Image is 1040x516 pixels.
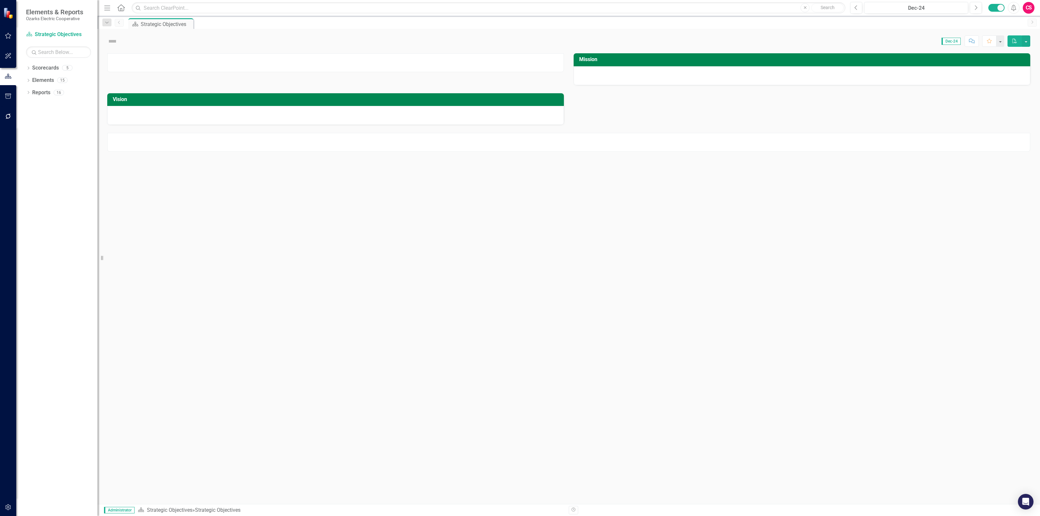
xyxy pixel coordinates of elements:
a: Elements [32,77,54,84]
a: Strategic Objectives [147,507,192,513]
a: Scorecards [32,64,59,72]
span: Dec-24 [942,38,961,45]
input: Search Below... [26,46,91,58]
div: Open Intercom Messenger [1018,494,1033,510]
small: Ozarks Electric Cooperative [26,16,83,21]
div: 15 [57,78,68,83]
div: Dec-24 [866,4,966,12]
span: Search [821,5,835,10]
a: Reports [32,89,50,97]
h3: Vision [113,97,561,102]
button: CS [1023,2,1034,14]
div: 5 [62,65,72,71]
img: ClearPoint Strategy [3,7,15,19]
button: Dec-24 [864,2,968,14]
div: Strategic Objectives [195,507,240,513]
button: Search [811,3,844,12]
h3: Mission [579,57,1027,62]
img: Not Defined [107,36,118,46]
div: » [138,507,564,514]
a: Strategic Objectives [26,31,91,38]
input: Search ClearPoint... [132,2,845,14]
span: Administrator [104,507,135,513]
div: Strategic Objectives [141,20,192,28]
span: Elements & Reports [26,8,83,16]
div: 16 [54,90,64,95]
